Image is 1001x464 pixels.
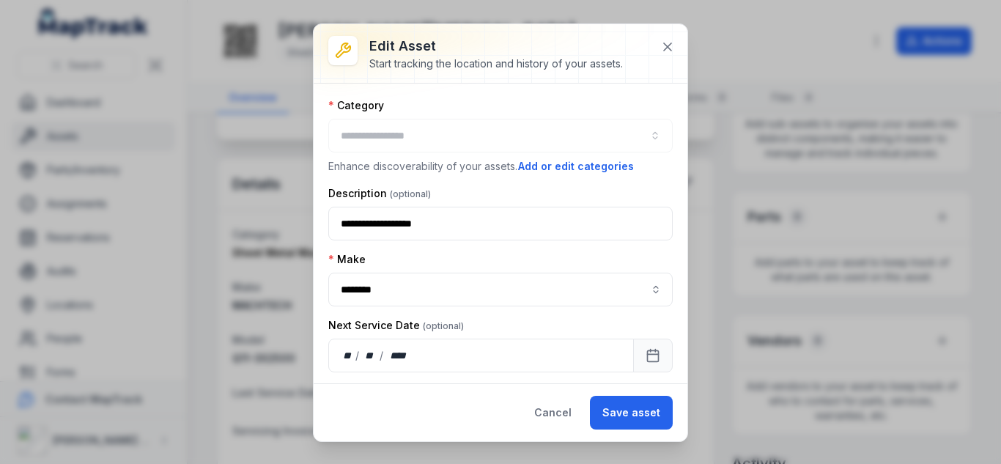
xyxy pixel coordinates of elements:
[341,348,355,363] div: day,
[369,56,623,71] div: Start tracking the location and history of your assets.
[590,396,673,430] button: Save asset
[328,98,384,113] label: Category
[369,36,623,56] h3: Edit asset
[522,396,584,430] button: Cancel
[328,186,431,201] label: Description
[355,348,361,363] div: /
[385,348,412,363] div: year,
[328,252,366,267] label: Make
[328,318,464,333] label: Next Service Date
[328,273,673,306] input: asset-edit:cf[9e2fc107-2520-4a87-af5f-f70990c66785]-label
[361,348,380,363] div: month,
[380,348,385,363] div: /
[328,158,673,174] p: Enhance discoverability of your assets.
[633,339,673,372] button: Calendar
[517,158,635,174] button: Add or edit categories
